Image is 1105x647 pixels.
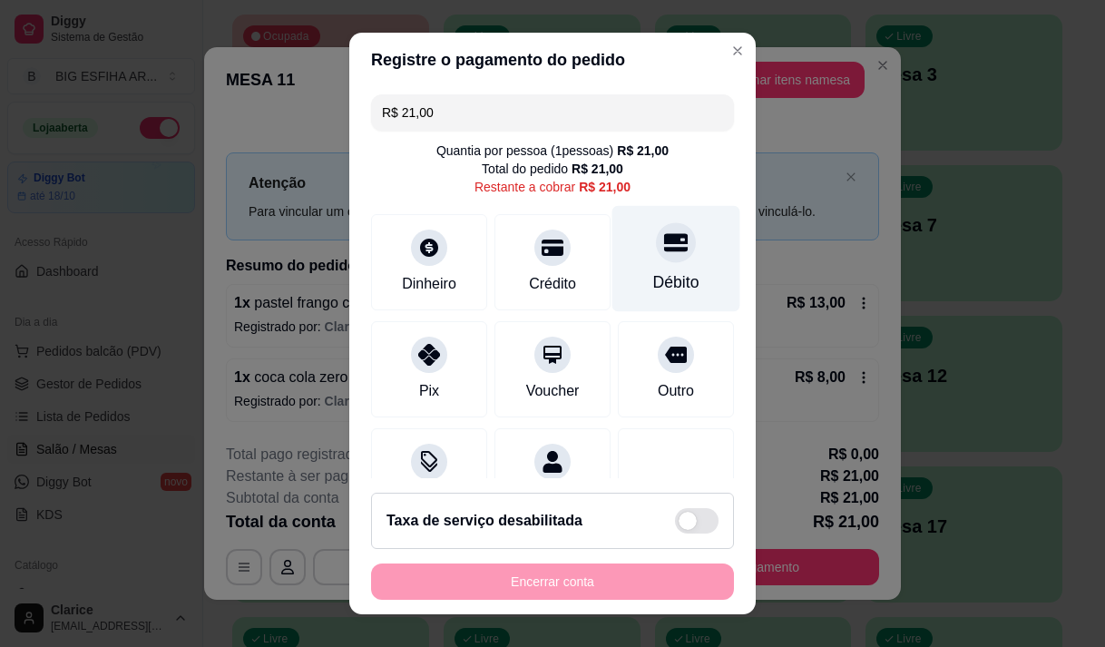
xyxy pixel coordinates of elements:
div: R$ 21,00 [572,160,623,178]
h2: Taxa de serviço desabilitada [386,510,582,532]
input: Ex.: hambúrguer de cordeiro [382,94,723,131]
div: R$ 21,00 [617,142,669,160]
div: Restante a cobrar [474,178,631,196]
div: Quantia por pessoa ( 1 pessoas) [436,142,669,160]
div: Dinheiro [402,273,456,295]
div: Pix [419,380,439,402]
div: Débito [653,270,699,294]
div: Voucher [526,380,580,402]
div: R$ 21,00 [579,178,631,196]
header: Registre o pagamento do pedido [349,33,756,87]
div: Crédito [529,273,576,295]
button: Close [723,36,752,65]
div: Total do pedido [482,160,623,178]
div: Outro [658,380,694,402]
